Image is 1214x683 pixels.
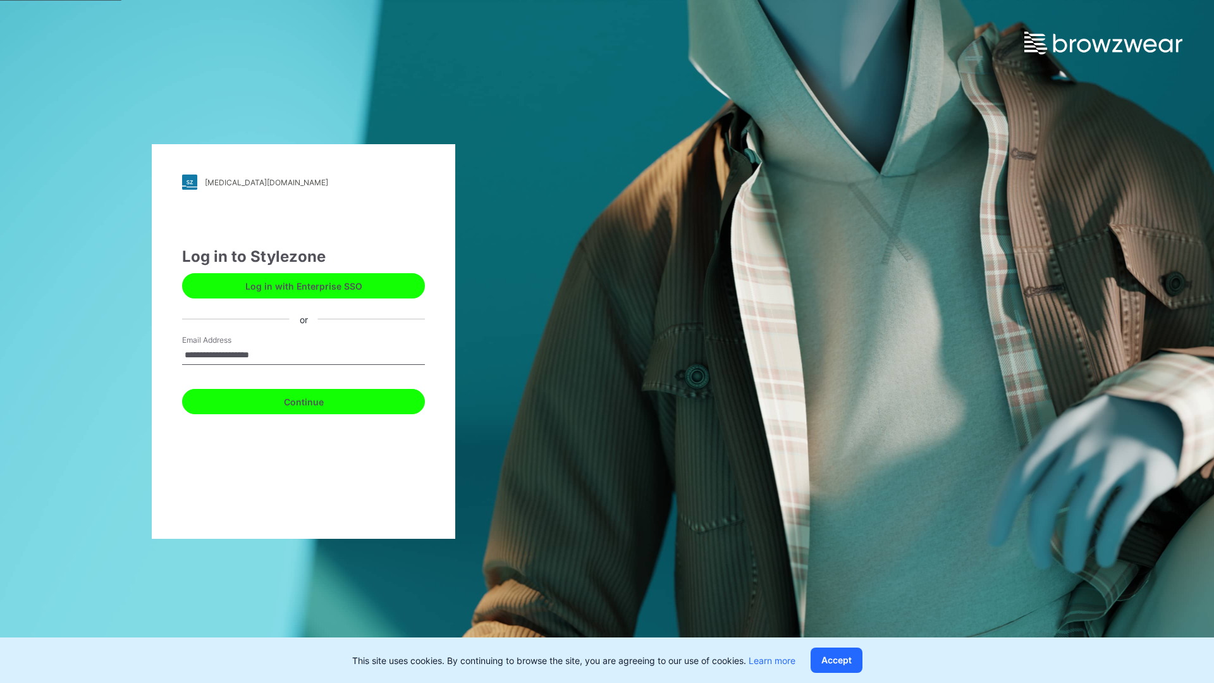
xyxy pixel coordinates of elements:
[290,312,318,326] div: or
[182,273,425,298] button: Log in with Enterprise SSO
[749,655,795,666] a: Learn more
[352,654,795,667] p: This site uses cookies. By continuing to browse the site, you are agreeing to our use of cookies.
[182,389,425,414] button: Continue
[182,335,271,346] label: Email Address
[182,175,197,190] img: stylezone-logo.562084cfcfab977791bfbf7441f1a819.svg
[811,648,862,673] button: Accept
[182,245,425,268] div: Log in to Stylezone
[205,178,328,187] div: [MEDICAL_DATA][DOMAIN_NAME]
[182,175,425,190] a: [MEDICAL_DATA][DOMAIN_NAME]
[1024,32,1182,54] img: browzwear-logo.e42bd6dac1945053ebaf764b6aa21510.svg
